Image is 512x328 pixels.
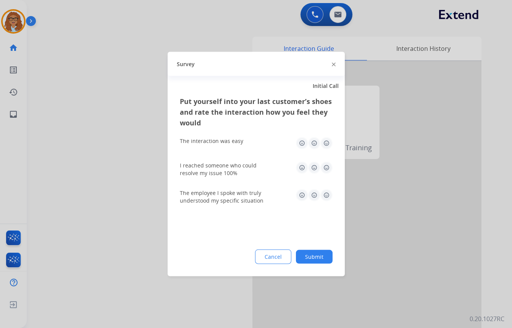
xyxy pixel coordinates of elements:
[313,82,339,90] span: Initial Call
[470,314,504,323] p: 0.20.1027RC
[296,250,333,264] button: Submit
[180,137,243,145] div: The interaction was easy
[180,162,271,177] div: I reached someone who could resolve my issue 100%
[180,96,333,128] h3: Put yourself into your last customer’s shoes and rate the interaction how you feel they would
[255,250,291,264] button: Cancel
[332,62,336,66] img: close-button
[177,60,195,68] span: Survey
[180,189,271,205] div: The employee I spoke with truly understood my specific situation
